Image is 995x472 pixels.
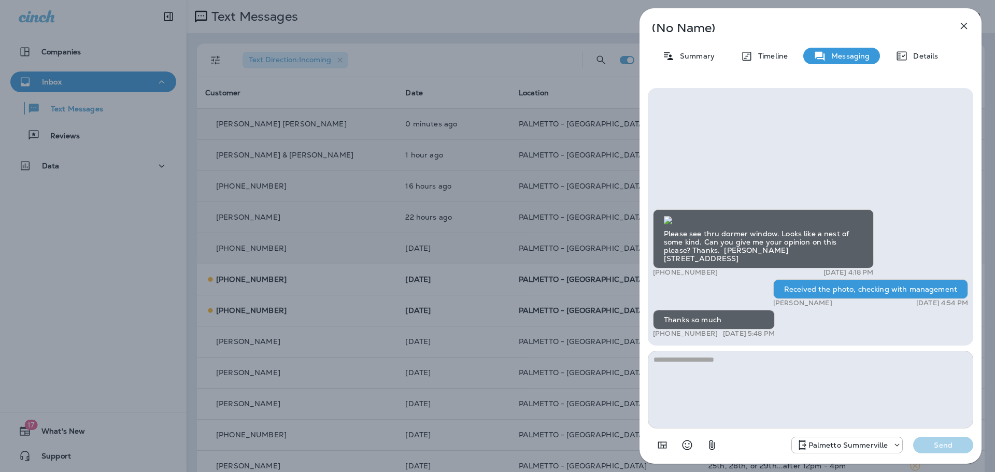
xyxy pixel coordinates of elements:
[653,268,718,277] p: [PHONE_NUMBER]
[652,24,935,32] p: (No Name)
[653,209,874,268] div: Please see thru dormer window. Looks like a nest of some kind. Can you give me your opinion on th...
[653,330,718,338] p: [PHONE_NUMBER]
[653,310,775,330] div: Thanks so much
[664,216,672,224] img: twilio-download
[675,52,715,60] p: Summary
[908,52,938,60] p: Details
[773,279,968,299] div: Received the photo, checking with management
[773,299,832,307] p: [PERSON_NAME]
[823,268,874,277] p: [DATE] 4:18 PM
[753,52,788,60] p: Timeline
[792,439,903,451] div: +1 (843) 594-2691
[652,435,673,455] button: Add in a premade template
[826,52,870,60] p: Messaging
[677,435,698,455] button: Select an emoji
[916,299,968,307] p: [DATE] 4:54 PM
[808,441,888,449] p: Palmetto Summerville
[723,330,775,338] p: [DATE] 5:48 PM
